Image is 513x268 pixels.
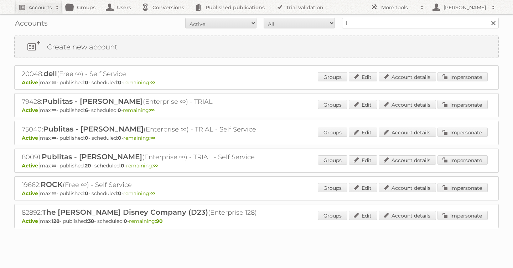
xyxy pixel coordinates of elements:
[442,4,488,11] h2: [PERSON_NAME]
[437,100,488,109] a: Impersonate
[349,155,377,165] a: Edit
[41,180,63,189] span: ROCK
[85,162,91,169] strong: 20
[156,218,163,224] strong: 90
[437,155,488,165] a: Impersonate
[349,211,377,220] a: Edit
[123,107,155,113] span: remaining:
[123,79,155,86] span: remaining:
[121,162,124,169] strong: 0
[22,97,271,106] h2: 79428: (Enterprise ∞) - TRIAL
[379,211,436,220] a: Account details
[85,135,88,141] strong: 0
[85,79,88,86] strong: 0
[85,190,88,197] strong: 0
[123,190,155,197] span: remaining:
[437,183,488,192] a: Impersonate
[22,162,40,169] span: Active
[15,36,498,58] a: Create new account
[22,162,491,169] p: max: - published: - scheduled: -
[22,190,491,197] p: max: - published: - scheduled: -
[43,69,57,78] span: dell
[318,72,347,81] a: Groups
[379,128,436,137] a: Account details
[22,152,271,162] h2: 80091: (Enterprise ∞) - TRIAL - Self Service
[28,4,52,11] h2: Accounts
[22,135,491,141] p: max: - published: - scheduled: -
[349,72,377,81] a: Edit
[22,107,491,113] p: max: - published: - scheduled: -
[42,97,143,106] span: Publitas - [PERSON_NAME]
[118,135,121,141] strong: 0
[22,79,40,86] span: Active
[349,128,377,137] a: Edit
[118,107,121,113] strong: 0
[88,218,94,224] strong: 38
[318,128,347,137] a: Groups
[22,208,271,217] h2: 82892: (Enterprise 128)
[42,152,142,161] span: Publitas - [PERSON_NAME]
[318,155,347,165] a: Groups
[379,72,436,81] a: Account details
[150,79,155,86] strong: ∞
[437,128,488,137] a: Impersonate
[437,211,488,220] a: Impersonate
[379,100,436,109] a: Account details
[118,79,121,86] strong: 0
[129,218,163,224] span: remaining:
[52,218,59,224] strong: 128
[22,107,40,113] span: Active
[318,211,347,220] a: Groups
[150,135,155,141] strong: ∞
[22,79,491,86] p: max: - published: - scheduled: -
[22,218,491,224] p: max: - published: - scheduled: -
[22,190,40,197] span: Active
[150,190,155,197] strong: ∞
[22,69,271,79] h2: 20048: (Free ∞) - Self Service
[22,218,40,224] span: Active
[150,107,155,113] strong: ∞
[379,155,436,165] a: Account details
[126,162,158,169] span: remaining:
[22,125,271,134] h2: 75040: (Enterprise ∞) - TRIAL - Self Service
[42,208,208,216] span: The [PERSON_NAME] Disney Company (D23)
[43,125,144,133] span: Publitas - [PERSON_NAME]
[52,190,56,197] strong: ∞
[153,162,158,169] strong: ∞
[52,79,56,86] strong: ∞
[349,183,377,192] a: Edit
[123,135,155,141] span: remaining:
[118,190,121,197] strong: 0
[85,107,88,113] strong: 6
[349,100,377,109] a: Edit
[52,162,56,169] strong: ∞
[318,100,347,109] a: Groups
[437,72,488,81] a: Impersonate
[52,135,56,141] strong: ∞
[22,135,40,141] span: Active
[379,183,436,192] a: Account details
[124,218,127,224] strong: 0
[22,180,271,189] h2: 19662: (Free ∞) - Self Service
[318,183,347,192] a: Groups
[381,4,417,11] h2: More tools
[52,107,56,113] strong: ∞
